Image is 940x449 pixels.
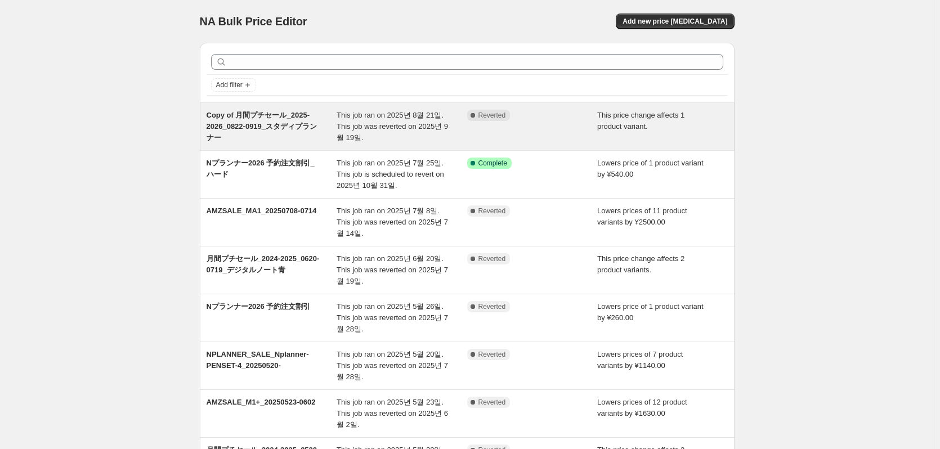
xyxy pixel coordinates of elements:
span: Lowers price of 1 product variant by ¥540.00 [597,159,704,178]
span: Add new price [MEDICAL_DATA] [623,17,727,26]
span: This job ran on 2025년 7월 25일. This job is scheduled to revert on 2025년 10월 31일. [337,159,444,190]
span: Reverted [478,254,506,263]
span: This price change affects 2 product variants. [597,254,684,274]
span: This job ran on 2025년 8월 21일. This job was reverted on 2025년 9월 19일. [337,111,448,142]
span: Nプランナー2026 予約注文割引 [207,302,311,311]
span: 月間プチセール_2024-2025_0620-0719_デジタルノート青 [207,254,320,274]
span: This job ran on 2025년 6월 20일. This job was reverted on 2025년 7월 19일. [337,254,448,285]
span: NA Bulk Price Editor [200,15,307,28]
span: AMZSALE_M1+_20250523-0602 [207,398,316,406]
span: Lowers prices of 12 product variants by ¥1630.00 [597,398,687,417]
span: Copy of 月間プチセール_2025-2026_0822-0919_スタディプランナー [207,111,317,142]
span: Lowers price of 1 product variant by ¥260.00 [597,302,704,322]
span: Reverted [478,398,506,407]
span: Reverted [478,206,506,215]
span: NPLANNER_SALE_Nplanner-PENSET-4_20250520- [207,350,309,370]
span: AMZSALE_MA1_20250708-0714 [207,206,317,215]
span: Reverted [478,302,506,311]
span: Reverted [478,111,506,120]
span: Lowers prices of 7 product variants by ¥1140.00 [597,350,683,370]
span: This price change affects 1 product variant. [597,111,684,131]
span: This job ran on 2025년 5월 20일. This job was reverted on 2025년 7월 28일. [337,350,448,381]
button: Add new price [MEDICAL_DATA] [616,14,734,29]
span: This job ran on 2025년 7월 8일. This job was reverted on 2025년 7월 14일. [337,206,448,237]
span: Lowers prices of 11 product variants by ¥2500.00 [597,206,687,226]
span: This job ran on 2025년 5월 23일. This job was reverted on 2025년 6월 2일. [337,398,448,429]
span: Add filter [216,80,243,89]
span: Nプランナー2026 予約注文割引_ハード [207,159,315,178]
button: Add filter [211,78,256,92]
span: Complete [478,159,507,168]
span: This job ran on 2025년 5월 26일. This job was reverted on 2025년 7월 28일. [337,302,448,333]
span: Reverted [478,350,506,359]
